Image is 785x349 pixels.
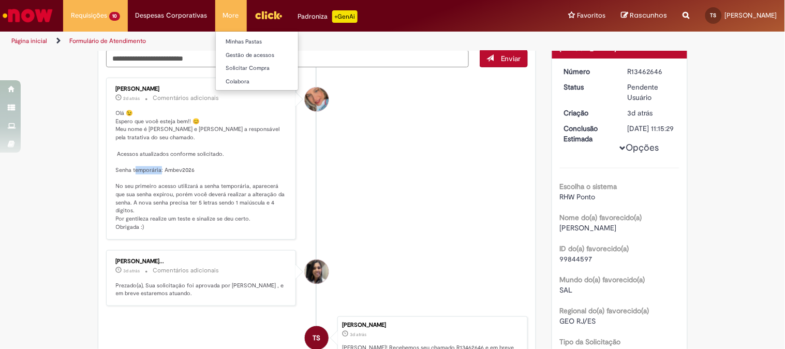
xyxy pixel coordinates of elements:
[216,50,330,61] a: Gestão de acessos
[116,258,288,265] div: [PERSON_NAME]...
[116,282,288,298] p: Prezado(a), Sua solicitação foi aprovada por [PERSON_NAME] , e em breve estaremos atuando.
[560,223,617,232] span: [PERSON_NAME]
[725,11,777,20] span: [PERSON_NAME]
[628,108,653,118] span: 3d atrás
[124,268,140,274] time: 29/08/2025 15:15:29
[298,10,358,23] div: Padroniza
[560,275,645,284] b: Mundo do(a) favorecido(a)
[255,7,283,23] img: click_logo_yellow_360x200.png
[71,10,107,21] span: Requisições
[332,10,358,23] p: +GenAi
[342,322,522,328] div: [PERSON_NAME]
[153,94,219,103] small: Comentários adicionais
[153,266,219,275] small: Comentários adicionais
[630,10,668,20] span: Rascunhos
[8,32,515,51] ul: Trilhas de página
[560,182,617,191] b: Escolha o sistema
[621,11,668,21] a: Rascunhos
[305,260,329,284] div: Jessica Dos Santos De Azevedo De Oliveira
[560,244,629,253] b: ID do(a) favorecido(a)
[628,108,653,118] time: 29/08/2025 14:25:27
[560,254,593,264] span: 99844597
[124,95,140,101] time: 30/08/2025 08:55:39
[350,331,366,338] span: 3d atrás
[216,76,330,88] a: Colabora
[560,316,596,326] span: GEO RJ/ES
[106,50,469,67] textarea: Digite sua mensagem aqui...
[1,5,54,26] img: ServiceNow
[556,108,620,118] dt: Criação
[136,10,208,21] span: Despesas Corporativas
[560,213,642,222] b: Nome do(a) favorecido(a)
[223,10,239,21] span: More
[69,37,146,45] a: Formulário de Atendimento
[556,66,620,77] dt: Número
[216,36,330,48] a: Minhas Pastas
[628,123,676,134] div: [DATE] 11:15:29
[116,86,288,92] div: [PERSON_NAME]
[628,108,676,118] div: 29/08/2025 14:25:27
[577,10,606,21] span: Favoritos
[124,95,140,101] span: 2d atrás
[628,82,676,103] div: Pendente Usuário
[109,12,120,21] span: 10
[710,12,717,19] span: TS
[116,109,288,231] p: Olá 😉 Espero que você esteja bem!! 😊 Meu nome é [PERSON_NAME] e [PERSON_NAME] a responsável pela ...
[560,306,649,315] b: Regional do(a) favorecido(a)
[556,123,620,144] dt: Conclusão Estimada
[560,337,621,346] b: Tipo da Solicitação
[11,37,47,45] a: Página inicial
[560,192,596,201] span: RHW Ponto
[556,82,620,92] dt: Status
[124,268,140,274] span: 3d atrás
[216,63,330,74] a: Solicitar Compra
[628,66,676,77] div: R13462646
[215,31,299,91] ul: More
[560,285,573,295] span: SAL
[501,54,521,63] span: Enviar
[305,88,329,111] div: Jacqueline Andrade Galani
[480,50,528,67] button: Enviar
